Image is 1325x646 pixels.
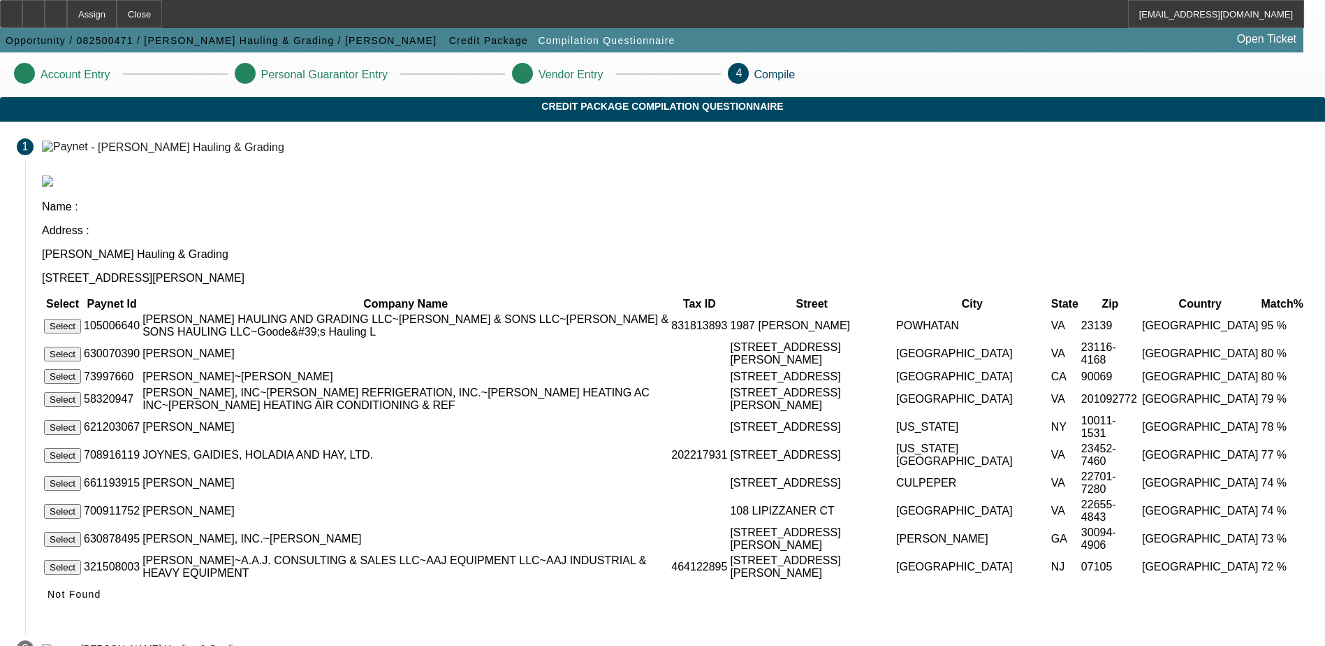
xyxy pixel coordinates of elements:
[22,141,29,153] span: 1
[1141,414,1259,440] td: [GEOGRAPHIC_DATA]
[1231,27,1302,51] a: Open Ticket
[1261,340,1304,367] td: 80 %
[1141,297,1259,311] th: Country
[729,498,894,524] td: 108 LIPIZZANER CT
[729,313,894,339] td: 1987 [PERSON_NAME]
[895,526,1049,552] td: [PERSON_NAME]
[671,442,728,468] td: 202217931
[1261,368,1304,385] td: 80 %
[671,297,728,311] th: Tax ID
[83,297,140,311] th: Paynet Id
[142,526,669,552] td: [PERSON_NAME], INC.~[PERSON_NAME]
[1081,368,1140,385] td: 90069
[895,340,1049,367] td: [GEOGRAPHIC_DATA]
[671,554,728,580] td: 464122895
[83,386,140,412] td: 58320947
[44,347,81,361] button: Select
[47,589,101,600] span: Not Found
[736,67,742,79] span: 4
[729,470,894,496] td: [STREET_ADDRESS]
[1081,414,1140,440] td: 10011-1531
[91,141,284,152] div: - [PERSON_NAME] Hauling & Grading
[1141,470,1259,496] td: [GEOGRAPHIC_DATA]
[1081,526,1140,552] td: 30094-4906
[44,319,81,333] button: Select
[142,368,669,385] td: [PERSON_NAME]~[PERSON_NAME]
[1141,313,1259,339] td: [GEOGRAPHIC_DATA]
[83,498,140,524] td: 700911752
[895,386,1049,412] td: [GEOGRAPHIC_DATA]
[10,101,1315,112] span: Credit Package Compilation Questionnaire
[142,340,669,367] td: [PERSON_NAME]
[1051,368,1079,385] td: CA
[42,248,1308,261] p: [PERSON_NAME] Hauling & Grading
[1261,414,1304,440] td: 78 %
[1051,414,1079,440] td: NY
[1051,386,1079,412] td: VA
[44,560,81,575] button: Select
[41,69,110,81] p: Account Entry
[142,297,669,311] th: Company Name
[1141,340,1259,367] td: [GEOGRAPHIC_DATA]
[1261,442,1304,468] td: 77 %
[729,442,894,468] td: [STREET_ADDRESS]
[83,526,140,552] td: 630878495
[1051,313,1079,339] td: VA
[1051,340,1079,367] td: VA
[895,442,1049,468] td: [US_STATE][GEOGRAPHIC_DATA]
[42,582,107,607] button: Not Found
[83,470,140,496] td: 661193915
[729,526,894,552] td: [STREET_ADDRESS][PERSON_NAME]
[42,272,1308,285] p: [STREET_ADDRESS][PERSON_NAME]
[1081,313,1140,339] td: 23139
[1051,526,1079,552] td: GA
[1081,386,1140,412] td: 201092772
[1141,554,1259,580] td: [GEOGRAPHIC_DATA]
[83,554,140,580] td: 321508003
[83,368,140,385] td: 73997660
[895,313,1049,339] td: POWHATAN
[671,313,728,339] td: 831813893
[729,340,894,367] td: [STREET_ADDRESS][PERSON_NAME]
[1261,470,1304,496] td: 74 %
[142,386,669,412] td: [PERSON_NAME], INC~[PERSON_NAME] REFRIGERATION, INC.~[PERSON_NAME] HEATING AC INC~[PERSON_NAME] H...
[142,442,669,468] td: JOYNES, GAIDIES, HOLADIA AND HAY, LTD.
[42,201,1308,213] p: Name :
[142,498,669,524] td: [PERSON_NAME]
[1081,498,1140,524] td: 22655-4843
[42,224,1308,237] p: Address :
[729,297,894,311] th: Street
[729,368,894,385] td: [STREET_ADDRESS]
[44,504,81,519] button: Select
[1261,554,1304,580] td: 72 %
[1141,498,1259,524] td: [GEOGRAPHIC_DATA]
[1141,442,1259,468] td: [GEOGRAPHIC_DATA]
[446,28,532,53] button: Credit Package
[1051,442,1079,468] td: VA
[83,414,140,440] td: 621203067
[1081,554,1140,580] td: 07105
[142,414,669,440] td: [PERSON_NAME]
[44,420,81,435] button: Select
[1141,368,1259,385] td: [GEOGRAPHIC_DATA]
[42,141,88,153] img: Paynet
[1261,526,1304,552] td: 73 %
[895,498,1049,524] td: [GEOGRAPHIC_DATA]
[6,35,437,46] span: Opportunity / 082500471 / [PERSON_NAME] Hauling & Grading / [PERSON_NAME]
[1261,313,1304,339] td: 95 %
[42,175,53,187] img: paynet_logo.jpg
[142,313,669,339] td: [PERSON_NAME] HAULING AND GRADING LLC~[PERSON_NAME] & SONS LLC~[PERSON_NAME] & SONS HAULING LLC~G...
[1051,470,1079,496] td: VA
[44,448,81,463] button: Select
[534,28,678,53] button: Compilation Questionnaire
[1081,340,1140,367] td: 23116-4168
[754,69,796,81] p: Compile
[895,470,1049,496] td: CULPEPER
[261,69,388,81] p: Personal Guarantor Entry
[1051,498,1079,524] td: VA
[83,340,140,367] td: 630070390
[1261,498,1304,524] td: 74 %
[1261,386,1304,412] td: 79 %
[83,313,140,339] td: 105006640
[44,476,81,491] button: Select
